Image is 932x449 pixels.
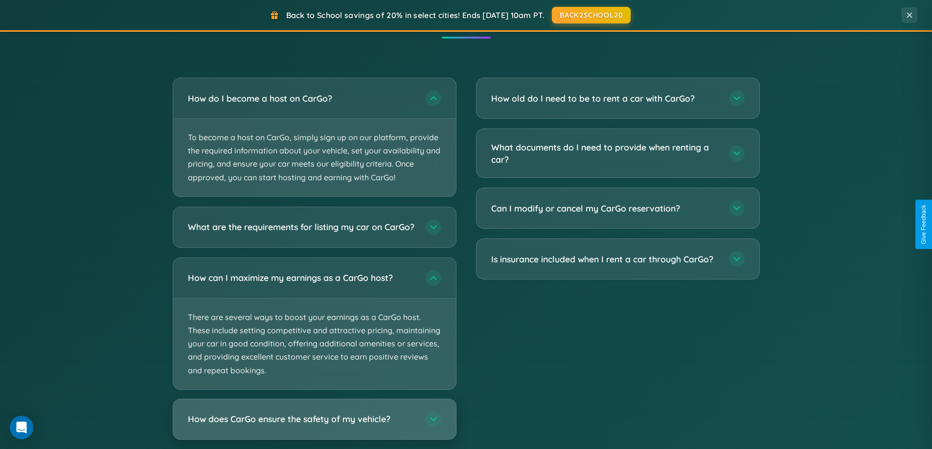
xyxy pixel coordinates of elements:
[173,119,456,196] p: To become a host on CarGo, simply sign up on our platform, provide the required information about...
[188,92,416,105] h3: How do I become a host on CarGo?
[286,10,545,20] span: Back to School savings of 20% in select cities! Ends [DATE] 10am PT.
[491,202,719,214] h3: Can I modify or cancel my CarGo reservation?
[920,205,927,244] div: Give Feedback
[552,7,631,23] button: BACK2SCHOOL20
[188,413,416,425] h3: How does CarGo ensure the safety of my vehicle?
[188,221,416,233] h3: What are the requirements for listing my car on CarGo?
[173,299,456,389] p: There are several ways to boost your earnings as a CarGo host. These include setting competitive ...
[491,141,719,165] h3: What documents do I need to provide when renting a car?
[10,416,33,439] div: Open Intercom Messenger
[491,92,719,105] h3: How old do I need to be to rent a car with CarGo?
[491,253,719,265] h3: Is insurance included when I rent a car through CarGo?
[188,272,416,284] h3: How can I maximize my earnings as a CarGo host?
